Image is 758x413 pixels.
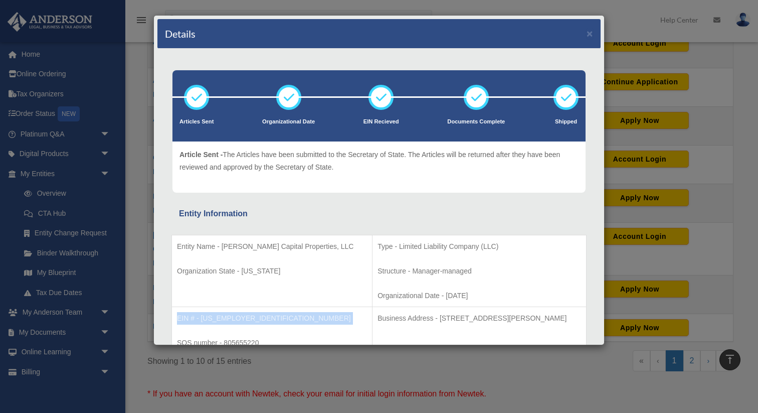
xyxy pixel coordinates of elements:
p: Documents Complete [447,117,505,127]
p: Articles Sent [179,117,214,127]
p: Organization State - [US_STATE] [177,265,367,278]
h4: Details [165,27,196,41]
p: Shipped [553,117,579,127]
p: EIN # - [US_EMPLOYER_IDENTIFICATION_NUMBER] [177,312,367,325]
p: SOS number - 805655220 [177,337,367,349]
span: Article Sent - [179,151,223,159]
p: Structure - Manager-managed [377,265,581,278]
div: Entity Information [179,207,579,221]
p: Type - Limited Liability Company (LLC) [377,240,581,253]
p: Entity Name - [PERSON_NAME] Capital Properties, LLC [177,240,367,253]
p: Organizational Date - [DATE] [377,290,581,302]
p: Business Address - [STREET_ADDRESS][PERSON_NAME] [377,312,581,325]
p: EIN Recieved [363,117,399,127]
p: Organizational Date [262,117,315,127]
button: × [587,28,593,39]
p: The Articles have been submitted to the Secretary of State. The Articles will be returned after t... [179,149,579,173]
